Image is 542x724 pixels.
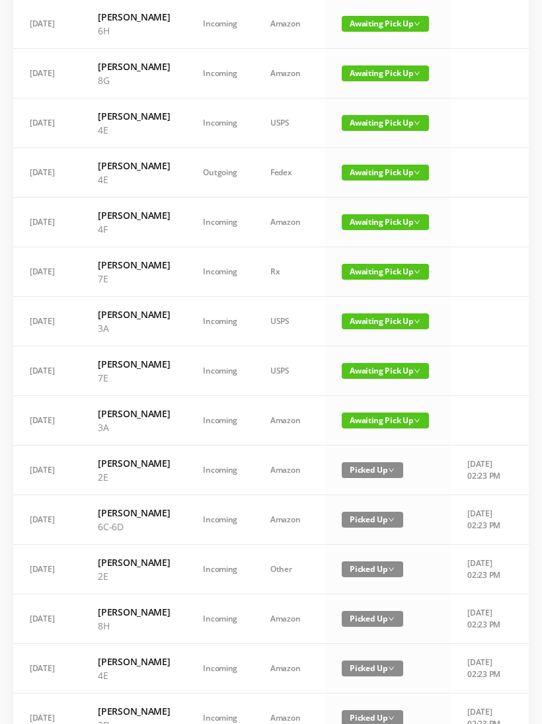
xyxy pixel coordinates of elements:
i: icon: down [414,70,420,77]
i: icon: down [388,616,395,622]
h6: [PERSON_NAME] [98,655,170,668]
p: 7E [98,272,170,286]
td: [DATE] [13,644,81,694]
span: Picked Up [342,462,403,478]
i: icon: down [388,715,395,721]
h6: [PERSON_NAME] [98,60,170,73]
i: icon: down [414,20,420,27]
td: [DATE] 02:23 PM [451,495,520,545]
td: Amazon [254,644,325,694]
td: Amazon [254,49,325,99]
td: [DATE] 02:23 PM [451,545,520,594]
td: Incoming [186,594,254,644]
h6: [PERSON_NAME] [98,258,170,272]
span: Picked Up [342,561,403,577]
i: icon: down [414,268,420,275]
td: Incoming [186,49,254,99]
span: Picked Up [342,661,403,676]
h6: [PERSON_NAME] [98,506,170,520]
td: [DATE] 02:23 PM [451,594,520,644]
td: Outgoing [186,148,254,198]
td: USPS [254,297,325,346]
td: [DATE] [13,446,81,495]
td: [DATE] [13,495,81,545]
td: Incoming [186,396,254,446]
span: Awaiting Pick Up [342,413,429,428]
h6: [PERSON_NAME] [98,704,170,718]
p: 7E [98,371,170,385]
td: Amazon [254,396,325,446]
h6: [PERSON_NAME] [98,456,170,470]
td: [DATE] [13,545,81,594]
span: Awaiting Pick Up [342,16,429,32]
span: Picked Up [342,512,403,528]
td: [DATE] [13,247,81,297]
td: Incoming [186,198,254,247]
span: Awaiting Pick Up [342,165,429,181]
td: [DATE] [13,346,81,396]
i: icon: down [388,516,395,523]
i: icon: down [414,219,420,225]
td: [DATE] [13,594,81,644]
h6: [PERSON_NAME] [98,407,170,421]
td: Amazon [254,495,325,545]
p: 6C-6D [98,520,170,534]
h6: [PERSON_NAME] [98,307,170,321]
h6: [PERSON_NAME] [98,10,170,24]
td: Incoming [186,644,254,694]
td: Fedex [254,148,325,198]
td: [DATE] [13,396,81,446]
td: [DATE] [13,148,81,198]
i: icon: down [414,169,420,176]
i: icon: down [388,566,395,573]
td: [DATE] 02:23 PM [451,644,520,694]
td: Incoming [186,247,254,297]
td: [DATE] [13,49,81,99]
h6: [PERSON_NAME] [98,109,170,123]
td: [DATE] 02:23 PM [451,446,520,495]
span: Awaiting Pick Up [342,214,429,230]
span: Picked Up [342,611,403,627]
td: Incoming [186,346,254,396]
td: Incoming [186,495,254,545]
span: Awaiting Pick Up [342,264,429,280]
i: icon: down [414,120,420,126]
h6: [PERSON_NAME] [98,159,170,173]
p: 8G [98,73,170,87]
i: icon: down [388,467,395,473]
p: 4F [98,222,170,236]
span: Awaiting Pick Up [342,65,429,81]
td: Amazon [254,594,325,644]
td: Incoming [186,545,254,594]
td: [DATE] [13,198,81,247]
h6: [PERSON_NAME] [98,555,170,569]
i: icon: down [414,318,420,325]
p: 4E [98,173,170,186]
td: Rx [254,247,325,297]
td: Other [254,545,325,594]
h6: [PERSON_NAME] [98,357,170,371]
td: Incoming [186,446,254,495]
td: Incoming [186,99,254,148]
td: Amazon [254,198,325,247]
p: 4E [98,668,170,682]
span: Awaiting Pick Up [342,363,429,379]
i: icon: down [414,417,420,424]
h6: [PERSON_NAME] [98,208,170,222]
p: 6H [98,24,170,38]
p: 4E [98,123,170,137]
span: Awaiting Pick Up [342,115,429,131]
td: [DATE] [13,99,81,148]
td: USPS [254,99,325,148]
i: icon: down [388,665,395,672]
p: 8H [98,619,170,633]
h6: [PERSON_NAME] [98,605,170,619]
td: [DATE] [13,297,81,346]
p: 2E [98,569,170,583]
td: USPS [254,346,325,396]
p: 3A [98,321,170,335]
td: Incoming [186,297,254,346]
p: 3A [98,421,170,434]
span: Awaiting Pick Up [342,313,429,329]
td: Amazon [254,446,325,495]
